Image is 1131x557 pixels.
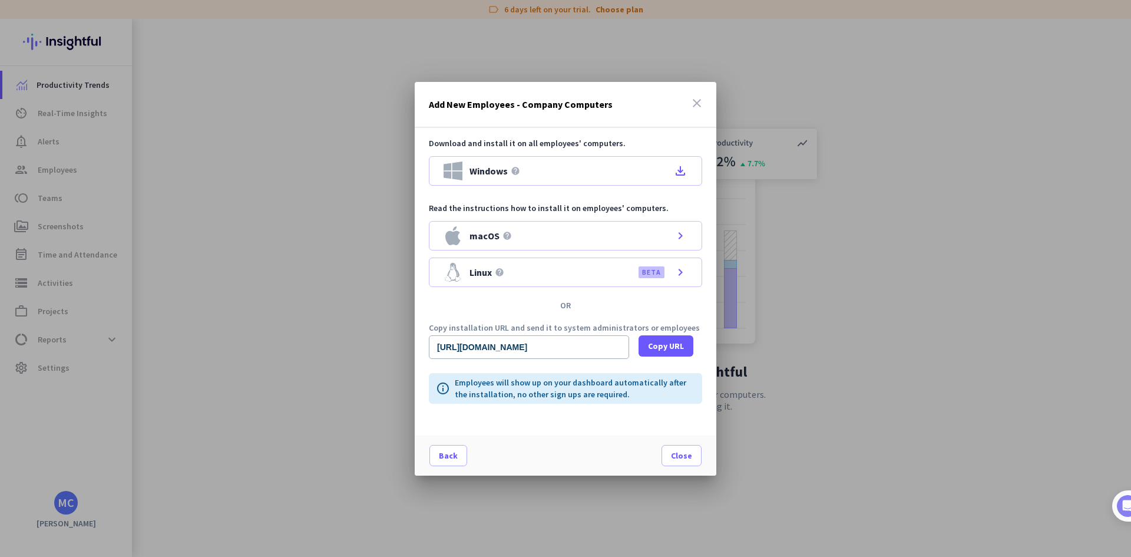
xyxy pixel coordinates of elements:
[429,445,467,466] button: Back
[415,301,716,309] div: OR
[429,137,702,149] p: Download and install it on all employees' computers.
[444,263,462,282] img: Linux
[436,381,450,395] i: info
[429,202,702,214] p: Read the instructions how to install it on employees' computers.
[648,340,684,352] span: Copy URL
[429,324,702,332] p: Copy installation URL and send it to system administrators or employees
[495,268,504,277] i: help
[439,450,458,462] span: Back
[642,268,661,277] label: BETA
[469,268,492,277] span: Linux
[511,166,520,176] i: help
[444,162,462,180] img: Windows
[673,229,687,243] i: chevron_right
[455,377,695,400] p: Employees will show up on your dashboard automatically after the installation, no other sign ups ...
[673,265,687,279] i: chevron_right
[639,335,693,357] button: Copy URL
[671,450,692,462] span: Close
[673,164,687,178] i: file_download
[429,100,613,109] h3: Add New Employees - Company Computers
[469,231,500,240] span: macOS
[444,226,462,245] img: macOS
[429,335,629,359] input: Public download URL
[690,96,704,110] i: close
[662,445,702,466] button: Close
[469,166,508,176] span: Windows
[502,231,512,240] i: help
